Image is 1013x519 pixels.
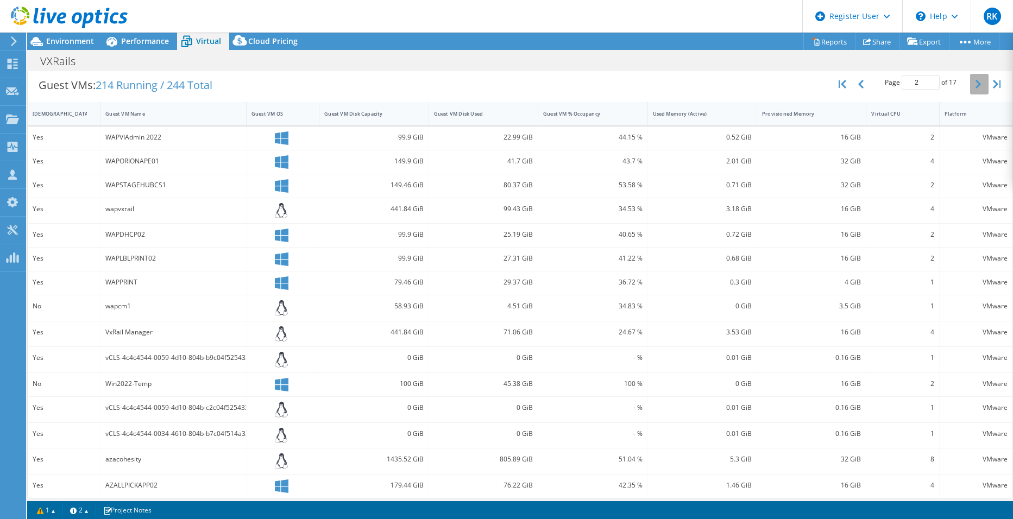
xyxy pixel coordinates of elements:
div: Yes [33,453,95,465]
div: 0 GiB [434,352,533,364]
span: 214 Running / 244 Total [96,78,212,92]
div: 51.04 % [543,453,642,465]
div: 0 GiB [324,428,423,440]
div: Yes [33,179,95,191]
div: WAPVIAdmin 2022 [105,131,241,143]
div: VMware [945,453,1008,465]
a: Reports [803,33,855,50]
div: 0.16 GiB [762,352,861,364]
div: 99.9 GiB [324,131,423,143]
div: VMware [945,300,1008,312]
div: 2 [871,179,934,191]
div: 41.22 % [543,252,642,264]
div: 71.06 GiB [434,326,533,338]
div: 8 [871,453,934,465]
div: 2 [871,252,934,264]
div: 100 GiB [324,378,423,390]
div: 16 GiB [762,378,861,390]
div: 1 [871,428,934,440]
div: 0.16 GiB [762,428,861,440]
div: 2 [871,131,934,143]
div: 0.52 GiB [653,131,752,143]
div: 25.19 GiB [434,229,533,240]
div: Yes [33,131,95,143]
div: VMware [945,179,1008,191]
div: 0.01 GiB [653,402,752,414]
div: Provisioned Memory [762,110,848,117]
span: Page of [885,75,957,90]
div: Yes [33,326,95,338]
div: 16 GiB [762,479,861,491]
div: VMware [945,229,1008,240]
div: 58.93 GiB [324,300,423,312]
div: 2 [871,378,934,390]
div: VMware [945,402,1008,414]
div: Yes [33,229,95,240]
div: VMware [945,203,1008,215]
div: 4 [871,155,934,167]
div: 76.22 GiB [434,479,533,491]
div: 32 GiB [762,453,861,465]
div: Guest VM Name [105,110,228,117]
div: 16 GiB [762,326,861,338]
div: - % [543,428,642,440]
div: VMware [945,352,1008,364]
div: AZALLPICKAPP02 [105,479,241,491]
div: VMware [945,326,1008,338]
div: 44.15 % [543,131,642,143]
div: 1 [871,276,934,288]
div: 2.01 GiB [653,155,752,167]
div: 99.43 GiB [434,203,533,215]
div: vCLS-4c4c4544-0059-4d10-804b-c2c04f525433 [105,402,241,414]
div: 43.7 % [543,155,642,167]
div: 29.37 GiB [434,276,533,288]
span: Cloud Pricing [248,36,298,46]
div: Yes [33,252,95,264]
div: - % [543,352,642,364]
div: 4 GiB [762,276,861,288]
div: 0 GiB [434,402,533,414]
div: VxRail Manager [105,326,241,338]
div: 149.46 GiB [324,179,423,191]
div: VMware [945,131,1008,143]
div: [DEMOGRAPHIC_DATA] [33,110,82,117]
div: Guest VM Disk Capacity [324,110,410,117]
div: 99.9 GiB [324,229,423,240]
div: azacohesity [105,453,241,465]
div: 0.16 GiB [762,402,861,414]
div: 1435.52 GiB [324,453,423,465]
div: 0.01 GiB [653,352,752,364]
div: VMware [945,155,1008,167]
div: No [33,300,95,312]
div: Guest VMs: [28,68,223,102]
span: Environment [46,36,94,46]
div: 0 GiB [324,402,423,414]
div: 0.72 GiB [653,229,752,240]
div: Yes [33,428,95,440]
div: VMware [945,428,1008,440]
div: 40.65 % [543,229,642,240]
div: 16 GiB [762,252,861,264]
div: 16 GiB [762,131,861,143]
div: 0 GiB [434,428,533,440]
div: 1.46 GiB [653,479,752,491]
div: 45.38 GiB [434,378,533,390]
div: Yes [33,155,95,167]
div: 79.46 GiB [324,276,423,288]
div: 16 GiB [762,229,861,240]
div: Guest VM % Occupancy [543,110,629,117]
div: 53.58 % [543,179,642,191]
div: VMware [945,276,1008,288]
div: 32 GiB [762,155,861,167]
svg: \n [916,11,926,21]
div: 4 [871,326,934,338]
div: Virtual CPU [871,110,921,117]
div: 4 [871,203,934,215]
a: More [949,33,999,50]
div: WAPSTAGEHUBCS1 [105,179,241,191]
div: 0.01 GiB [653,428,752,440]
div: WAPLBLPRINT02 [105,252,241,264]
div: 0 GiB [653,300,752,312]
div: - % [543,402,642,414]
span: 17 [949,78,957,87]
